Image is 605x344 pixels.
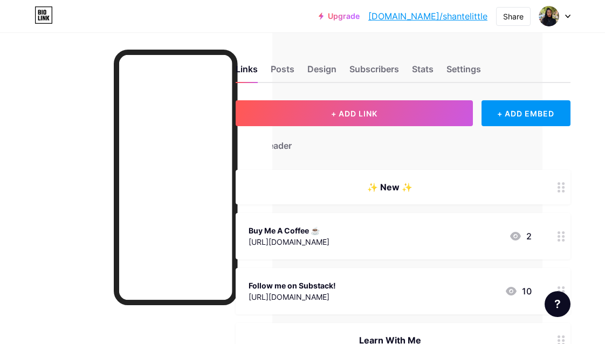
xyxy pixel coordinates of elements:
div: Posts [271,63,294,82]
img: shantelittle [539,6,559,26]
button: + ADD LINK [236,100,473,126]
div: + ADD EMBED [482,100,570,126]
div: Settings [446,63,481,82]
div: 2 [509,230,532,243]
span: + ADD LINK [331,109,377,118]
a: [DOMAIN_NAME]/shantelittle [368,10,487,23]
div: + Add header [236,139,292,152]
div: Buy Me A Coffee ☕ [249,225,329,236]
div: Share [503,11,524,22]
div: [URL][DOMAIN_NAME] [249,291,336,302]
div: [URL][DOMAIN_NAME] [249,236,329,247]
a: Upgrade [319,12,360,20]
div: Stats [412,63,434,82]
div: Follow me on Substack! [249,280,336,291]
div: Subscribers [349,63,399,82]
div: Design [307,63,336,82]
div: Links [236,63,258,82]
div: 10 [505,285,532,298]
div: ✨️ New ✨️ [249,181,532,194]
